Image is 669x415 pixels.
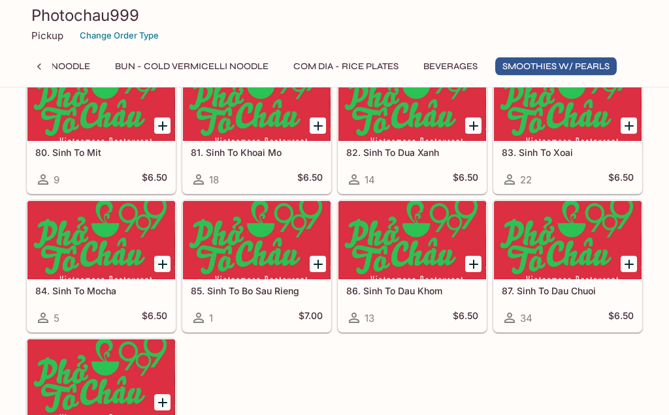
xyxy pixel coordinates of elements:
button: Beverages [416,57,485,76]
button: Add 84. Sinh To Mocha [154,256,171,273]
button: Add 85. Sinh To Bo Sau Rieng [310,256,326,273]
h5: 83. Sinh To Xoai [502,147,634,159]
a: 85. Sinh To Bo Sau Rieng1$7.00 [182,201,331,333]
span: 34 [520,313,532,325]
a: 83. Sinh To Xoai22$6.50 [493,63,642,194]
h3: Photochau999 [31,5,638,25]
h5: $6.50 [608,311,634,326]
h5: 84. Sinh To Mocha [35,286,167,297]
button: Add 86. Sinh To Dau Khom [465,256,481,273]
span: 5 [54,313,59,325]
span: 13 [365,313,374,325]
button: Add 82. Sinh To Dua Xanh [465,118,481,134]
button: Smoothies w/ Pearls [495,57,617,76]
button: Add 80. Sinh To Mit [154,118,171,134]
a: 86. Sinh To Dau Khom13$6.50 [338,201,487,333]
a: 80. Sinh To Mit9$6.50 [27,63,176,194]
h5: $6.50 [297,172,323,188]
p: Pickup [31,29,63,42]
button: Add 88. Sinh To Dua [154,395,171,411]
h5: $6.50 [453,172,478,188]
a: 81. Sinh To Khoai Mo18$6.50 [182,63,331,194]
div: 84. Sinh To Mocha [27,202,175,280]
button: Add 87. Sinh To Dau Chuoi [621,256,637,273]
h5: 82. Sinh To Dua Xanh [346,147,478,159]
a: 84. Sinh To Mocha5$6.50 [27,201,176,333]
span: 18 [209,174,219,187]
a: 87. Sinh To Dau Chuoi34$6.50 [493,201,642,333]
h5: 85. Sinh To Bo Sau Rieng [191,286,323,297]
h5: 86. Sinh To Dau Khom [346,286,478,297]
button: Add 81. Sinh To Khoai Mo [310,118,326,134]
div: 82. Sinh To Dua Xanh [338,63,486,142]
div: 80. Sinh To Mit [27,63,175,142]
h5: $6.50 [608,172,634,188]
span: 1 [209,313,213,325]
span: 9 [54,174,59,187]
span: 14 [365,174,375,187]
h5: $7.00 [299,311,323,326]
span: 22 [520,174,532,187]
h5: 80. Sinh To Mit [35,147,167,159]
h5: $6.50 [142,311,167,326]
div: 86. Sinh To Dau Khom [338,202,486,280]
h5: $6.50 [453,311,478,326]
h5: $6.50 [142,172,167,188]
button: Com Dia - Rice Plates [286,57,406,76]
a: 82. Sinh To Dua Xanh14$6.50 [338,63,487,194]
h5: 87. Sinh To Dau Chuoi [502,286,634,297]
div: 81. Sinh To Khoai Mo [183,63,331,142]
button: Bun - Cold Vermicelli Noodle [108,57,276,76]
h5: 81. Sinh To Khoai Mo [191,147,323,159]
div: 85. Sinh To Bo Sau Rieng [183,202,331,280]
div: 83. Sinh To Xoai [494,63,642,142]
div: 87. Sinh To Dau Chuoi [494,202,642,280]
button: Add 83. Sinh To Xoai [621,118,637,134]
button: Change Order Type [74,25,165,46]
